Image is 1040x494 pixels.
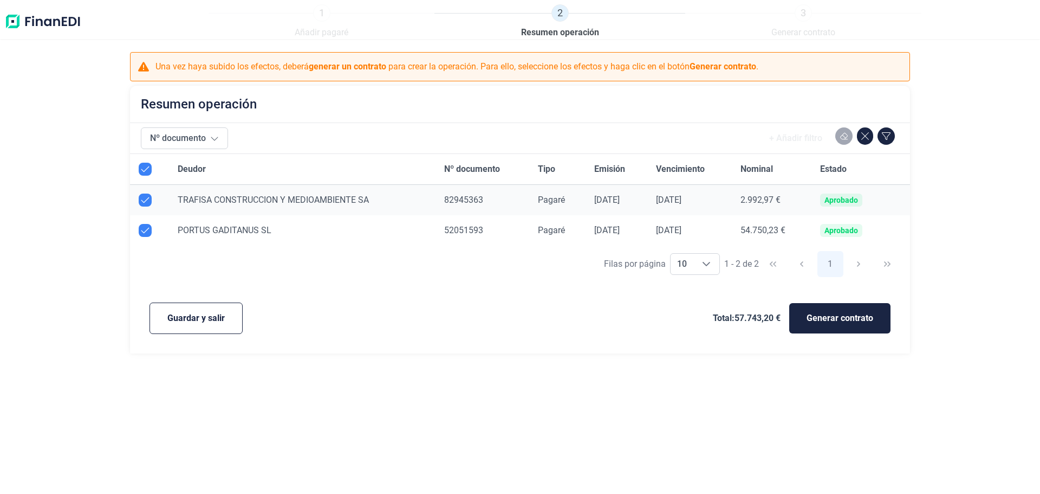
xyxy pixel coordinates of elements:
[690,61,756,72] b: Generar contrato
[760,251,786,277] button: First Page
[656,163,705,176] span: Vencimiento
[521,4,599,39] a: 2Resumen operación
[594,225,639,236] div: [DATE]
[824,226,858,235] div: Aprobado
[693,254,719,274] div: Choose
[724,260,759,268] span: 1 - 2 de 2
[740,225,803,236] div: 54.750,23 €
[656,195,723,206] div: [DATE]
[444,225,483,235] span: 52051593
[789,251,815,277] button: Previous Page
[824,196,858,204] div: Aprobado
[139,163,152,176] div: All items selected
[604,258,666,271] div: Filas por página
[671,254,693,274] span: 10
[178,225,271,235] span: PORTUS GADITANUS SL
[538,195,565,205] span: Pagaré
[817,251,843,277] button: Page 1
[444,163,500,176] span: Nº documento
[167,312,225,325] span: Guardar y salir
[444,195,483,205] span: 82945363
[594,163,625,176] span: Emisión
[820,163,847,176] span: Estado
[178,195,369,205] span: TRAFISA CONSTRUCCION Y MEDIOAMBIENTE SA
[309,61,386,72] b: generar un contrato
[149,303,243,334] button: Guardar y salir
[538,163,555,176] span: Tipo
[155,60,758,73] p: Una vez haya subido los efectos, deberá para crear la operación. Para ello, seleccione los efecto...
[139,224,152,237] div: Row Unselected null
[740,195,803,206] div: 2.992,97 €
[789,303,890,333] button: Generar contrato
[141,97,257,112] h2: Resumen operación
[807,312,873,325] span: Generar contrato
[521,26,599,39] span: Resumen operación
[874,251,900,277] button: Last Page
[4,4,81,39] img: Logo de aplicación
[594,195,639,206] div: [DATE]
[713,312,781,325] span: Total: 57.743,20 €
[740,163,773,176] span: Nominal
[656,225,723,236] div: [DATE]
[538,225,565,235] span: Pagaré
[178,163,206,176] span: Deudor
[141,127,228,149] button: Nº documento
[846,251,872,277] button: Next Page
[551,4,569,22] span: 2
[139,194,152,207] div: Row Unselected null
